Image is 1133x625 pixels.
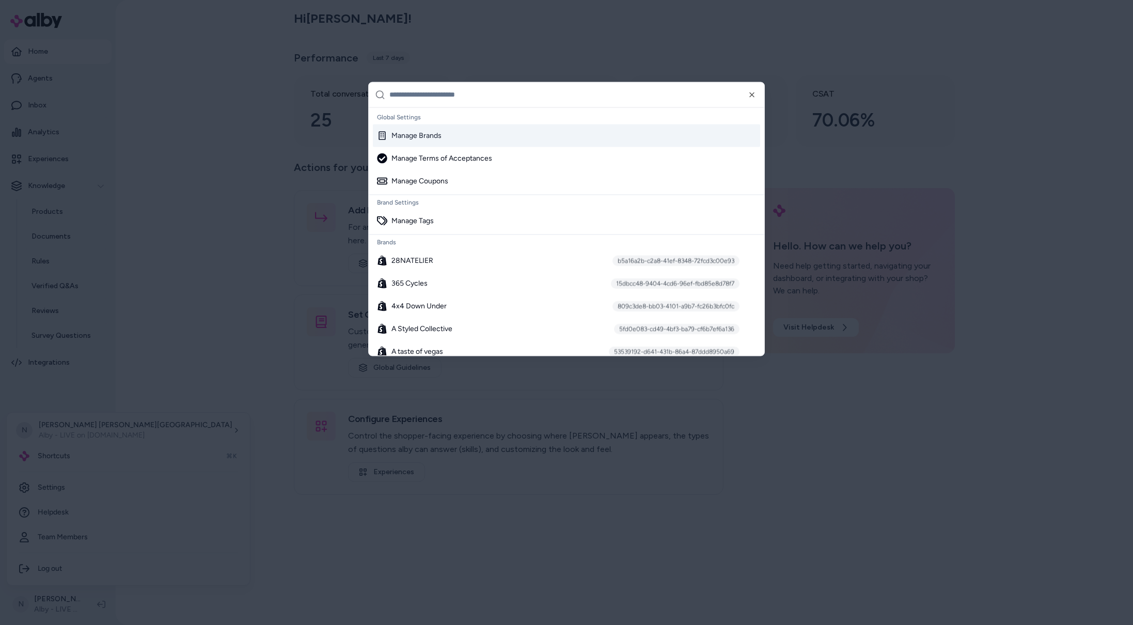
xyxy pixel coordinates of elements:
div: Manage Tags [377,215,434,226]
div: Brand Settings [373,195,760,209]
span: A taste of vegas [391,346,443,356]
div: 809c3de8-bb03-4101-a9b7-fc26b3bfc0fc [612,301,739,311]
span: 4x4 Down Under [391,301,447,311]
div: Manage Terms of Acceptances [377,153,492,163]
span: A Styled Collective [391,323,452,334]
div: b5a16a2b-c2a8-41ef-8348-72fcd3c00e93 [612,255,739,265]
div: 5fd0e083-cd49-4bf3-ba79-cf6b7ef6a136 [614,323,739,334]
div: Global Settings [373,110,760,124]
div: Brands [373,235,760,249]
div: Manage Coupons [377,176,448,186]
span: 28NATELIER [391,255,433,265]
div: 15dbcc48-9404-4cd6-96ef-fbd85e8d78f7 [611,278,739,288]
div: 53539192-d641-431b-86a4-87ddd8950a69 [609,346,739,356]
div: Manage Brands [377,130,442,140]
span: 365 Cycles [391,278,428,288]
